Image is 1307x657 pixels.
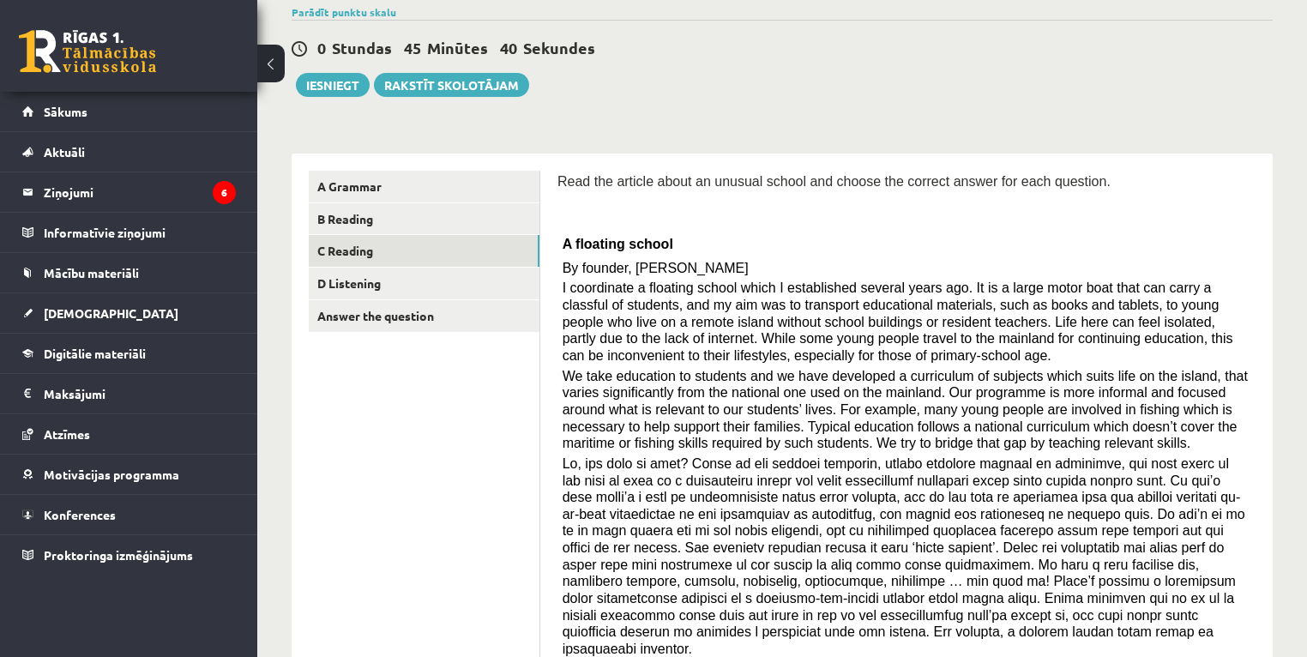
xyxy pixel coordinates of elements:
span: I coordinate a floating school which I established several years ago. It is a large motor boat th... [563,280,1233,363]
span: Minūtes [427,38,488,57]
a: Konferences [22,495,236,534]
a: [DEMOGRAPHIC_DATA] [22,293,236,333]
span: Sākums [44,104,87,119]
a: Maksājumi [22,374,236,413]
span: Sekundes [523,38,595,57]
a: Parādīt punktu skalu [292,5,396,19]
span: By founder, [PERSON_NAME] [563,261,749,275]
span: 45 [404,38,421,57]
a: Informatīvie ziņojumi [22,213,236,252]
legend: Maksājumi [44,374,236,413]
span: 40 [500,38,517,57]
span: A floating school [563,237,673,251]
a: Atzīmes [22,414,236,454]
span: Motivācijas programma [44,467,179,482]
a: B Reading [309,203,539,235]
span: Konferences [44,507,116,522]
span: Digitālie materiāli [44,346,146,361]
a: Motivācijas programma [22,455,236,494]
a: C Reading [309,235,539,267]
span: Atzīmes [44,426,90,442]
a: Rīgas 1. Tālmācības vidusskola [19,30,156,73]
span: We take education to students and we have developed a curriculum of subjects which suits life on ... [563,369,1248,451]
a: A Grammar [309,171,539,202]
a: Aktuāli [22,132,236,172]
a: Answer the question [309,300,539,332]
span: Proktoringa izmēģinājums [44,547,193,563]
button: Iesniegt [296,73,370,97]
legend: Informatīvie ziņojumi [44,213,236,252]
span: Stundas [332,38,392,57]
span: Aktuāli [44,144,85,160]
a: Proktoringa izmēģinājums [22,535,236,575]
span: Lo, ips dolo si amet? Conse ad eli seddoei temporin, utlabo etdolore magnaal en adminimve, qui no... [563,456,1245,656]
span: 0 [317,38,326,57]
a: D Listening [309,268,539,299]
span: [DEMOGRAPHIC_DATA] [44,305,178,321]
a: Mācību materiāli [22,253,236,292]
a: Sākums [22,92,236,131]
a: Ziņojumi6 [22,172,236,212]
a: Digitālie materiāli [22,334,236,373]
span: Read the article about an unusual school and choose the correct answer for each question. [557,174,1111,189]
legend: Ziņojumi [44,172,236,212]
i: 6 [213,181,236,204]
span: Mācību materiāli [44,265,139,280]
a: Rakstīt skolotājam [374,73,529,97]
